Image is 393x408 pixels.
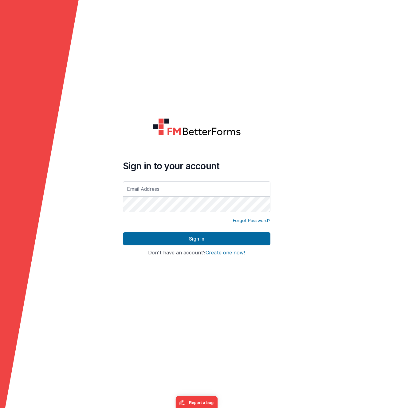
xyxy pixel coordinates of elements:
[123,232,270,245] button: Sign In
[233,218,270,224] a: Forgot Password?
[123,181,270,197] input: Email Address
[123,250,270,256] h4: Don't have an account?
[206,250,245,256] button: Create one now!
[123,160,270,171] h4: Sign in to your account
